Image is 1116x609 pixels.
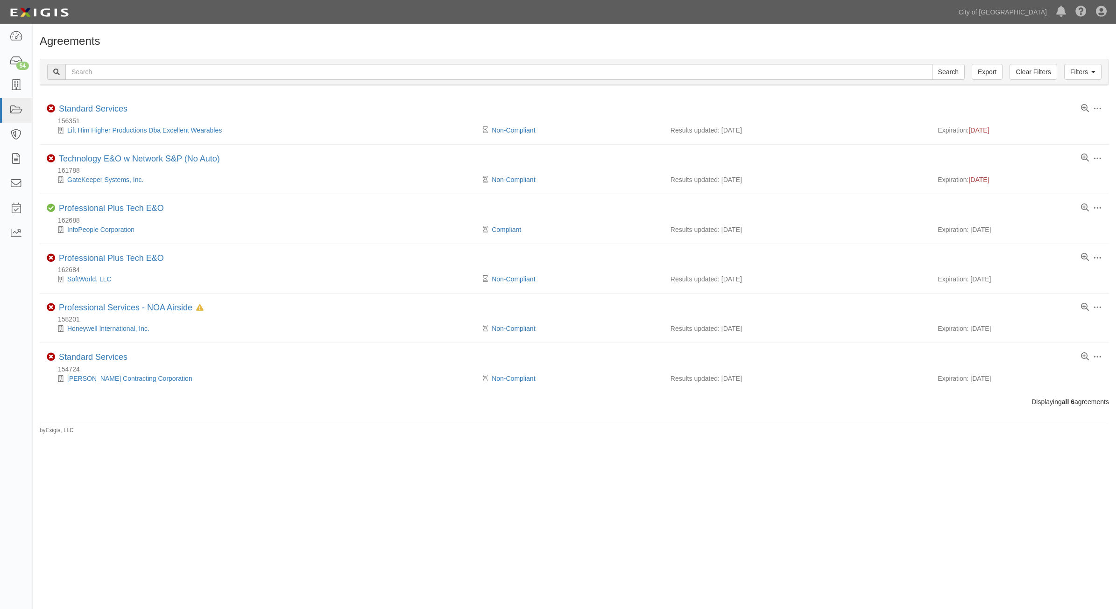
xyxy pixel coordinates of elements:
i: Non-Compliant [47,303,55,312]
a: Lift Him Higher Productions Dba Excellent Wearables [67,126,222,134]
div: Expiration: [DATE] [938,225,1102,234]
div: Expiration: [DATE] [938,374,1102,383]
div: Standard Services [59,104,127,114]
i: Non-Compliant [47,353,55,361]
div: 161788 [47,166,1109,175]
a: [PERSON_NAME] Contracting Corporation [67,375,192,382]
i: Pending Review [483,276,488,282]
div: GateKeeper Systems, Inc. [47,175,485,184]
div: 162688 [47,216,1109,225]
a: City of [GEOGRAPHIC_DATA] [954,3,1052,21]
a: Non-Compliant [492,375,535,382]
a: Non-Compliant [492,325,535,332]
div: Results updated: [DATE] [671,374,924,383]
a: Exigis, LLC [46,427,74,434]
div: 162684 [47,265,1109,274]
a: View results summary [1081,105,1089,113]
i: Non-Compliant [47,105,55,113]
i: Compliant [47,204,55,212]
div: Professional Services - NOA Airside [59,303,204,313]
small: by [40,427,74,434]
div: Honeywell International, Inc. [47,324,485,333]
a: Compliant [492,226,521,233]
a: Filters [1064,64,1102,80]
div: Results updated: [DATE] [671,274,924,284]
a: Professional Plus Tech E&O [59,253,164,263]
a: Non-Compliant [492,176,535,183]
a: Clear Filters [1010,64,1057,80]
a: Non-Compliant [492,126,535,134]
i: Non-Compliant [47,154,55,163]
a: View results summary [1081,253,1089,262]
div: Expiration: [DATE] [938,274,1102,284]
div: 154724 [47,364,1109,374]
div: Technology E&O w Network S&P (No Auto) [59,154,220,164]
a: Non-Compliant [492,275,535,283]
a: View results summary [1081,154,1089,162]
div: Simpson Walker Contracting Corporation [47,374,485,383]
a: Standard Services [59,104,127,113]
a: View results summary [1081,353,1089,361]
i: Pending Review [483,127,488,133]
a: View results summary [1081,303,1089,312]
a: SoftWorld, LLC [67,275,112,283]
div: 54 [16,62,29,70]
i: In Default since 08/26/2025 [196,305,204,311]
a: InfoPeople Corporation [67,226,134,233]
span: [DATE] [968,176,989,183]
input: Search [932,64,965,80]
div: 158201 [47,315,1109,324]
i: Non-Compliant [47,254,55,262]
i: Help Center - Complianz [1075,7,1087,18]
div: Results updated: [DATE] [671,324,924,333]
div: Lift Him Higher Productions Dba Excellent Wearables [47,126,485,135]
div: Professional Plus Tech E&O [59,253,164,264]
a: Professional Plus Tech E&O [59,203,164,213]
div: Expiration: [938,126,1102,135]
div: 156351 [47,116,1109,126]
i: Pending Review [483,226,488,233]
i: Pending Review [483,176,488,183]
div: Expiration: [938,175,1102,184]
div: Results updated: [DATE] [671,126,924,135]
div: Expiration: [DATE] [938,324,1102,333]
div: Professional Plus Tech E&O [59,203,164,214]
b: all 6 [1062,398,1074,406]
div: Results updated: [DATE] [671,175,924,184]
a: Honeywell International, Inc. [67,325,149,332]
span: [DATE] [968,126,989,134]
i: Pending Review [483,375,488,382]
div: InfoPeople Corporation [47,225,485,234]
a: Technology E&O w Network S&P (No Auto) [59,154,220,163]
div: Results updated: [DATE] [671,225,924,234]
input: Search [65,64,932,80]
a: Export [972,64,1003,80]
h1: Agreements [40,35,1109,47]
a: View results summary [1081,204,1089,212]
a: GateKeeper Systems, Inc. [67,176,143,183]
img: logo-5460c22ac91f19d4615b14bd174203de0afe785f0fc80cf4dbbc73dc1793850b.png [7,4,71,21]
div: Displaying agreements [33,397,1116,406]
a: Professional Services - NOA Airside [59,303,192,312]
i: Pending Review [483,325,488,332]
a: Standard Services [59,352,127,362]
div: Standard Services [59,352,127,363]
div: SoftWorld, LLC [47,274,485,284]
